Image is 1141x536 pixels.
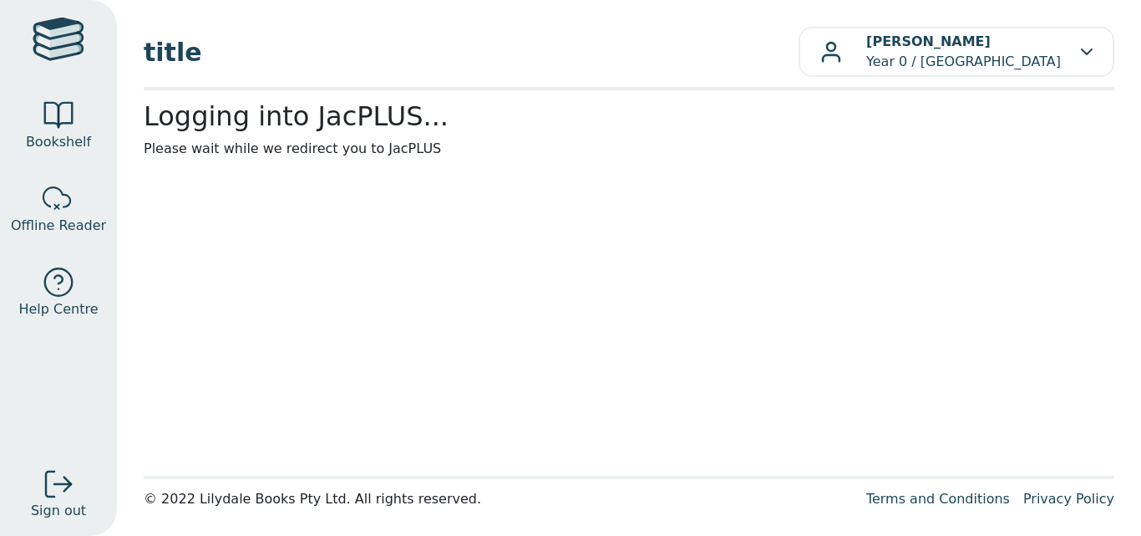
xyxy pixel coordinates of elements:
[18,299,98,319] span: Help Centre
[866,491,1010,507] a: Terms and Conditions
[866,32,1061,72] p: Year 0 / [GEOGRAPHIC_DATA]
[26,132,91,152] span: Bookshelf
[11,216,106,236] span: Offline Reader
[144,100,1114,132] h2: Logging into JacPLUS...
[866,33,991,49] b: [PERSON_NAME]
[144,489,853,509] div: © 2022 Lilydale Books Pty Ltd. All rights reserved.
[144,33,799,71] span: title
[1023,491,1114,507] a: Privacy Policy
[144,139,1114,159] p: Please wait while we redirect you to JacPLUS
[799,27,1114,77] button: [PERSON_NAME]Year 0 / [GEOGRAPHIC_DATA]
[31,501,86,521] span: Sign out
